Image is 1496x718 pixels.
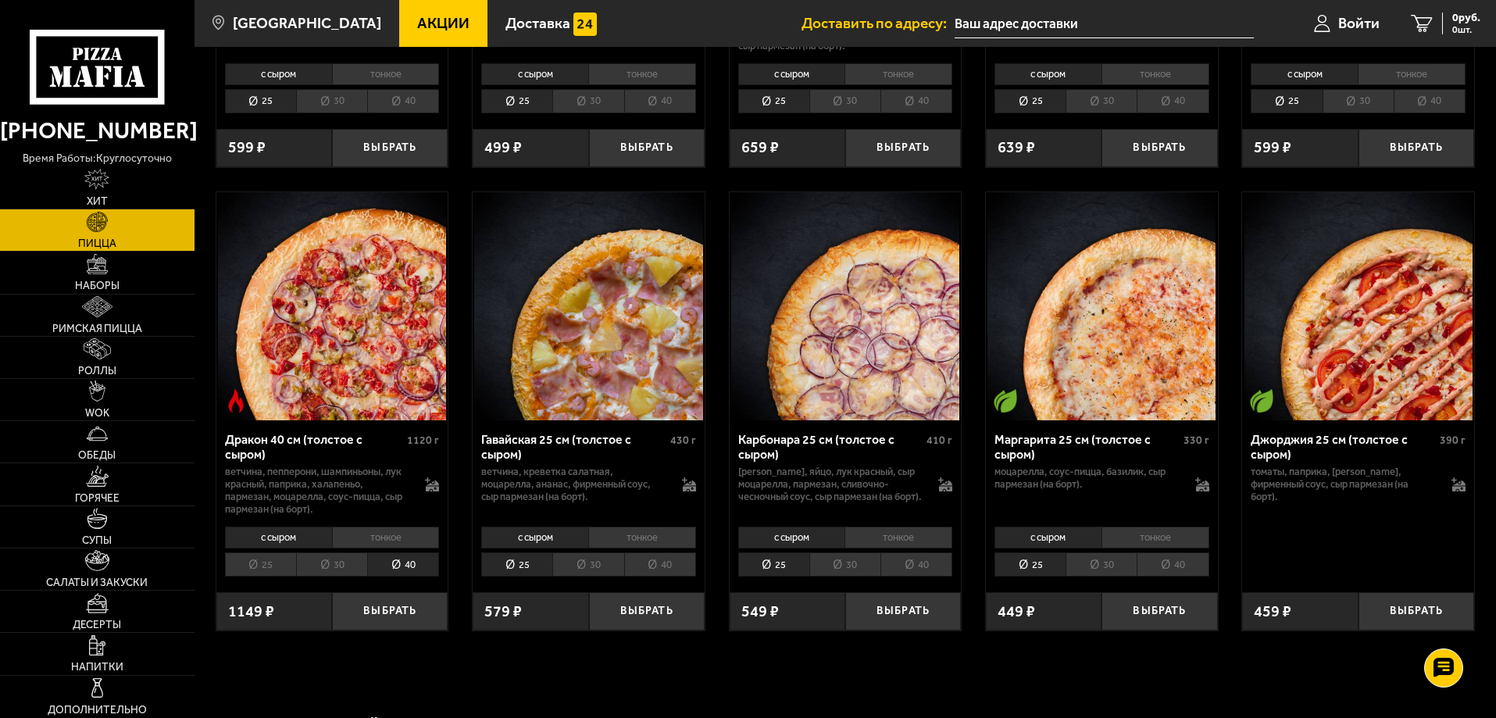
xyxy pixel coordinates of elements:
img: Карбонара 25 см (толстое с сыром) [731,192,959,420]
span: 599 ₽ [1254,140,1291,155]
span: 579 ₽ [484,604,522,620]
span: 430 г [670,434,696,447]
span: Доставка [505,16,570,30]
li: 30 [296,552,367,577]
span: 659 ₽ [741,140,779,155]
img: Джорджия 25 см (толстое с сыром) [1244,192,1473,420]
span: Хит [87,196,108,207]
p: ветчина, креветка салатная, моцарелла, ананас, фирменный соус, сыр пармезан (на борт). [481,466,666,503]
div: Маргарита 25 см (толстое с сыром) [994,432,1180,462]
li: 30 [1066,552,1137,577]
span: Горячее [75,493,120,504]
span: 499 ₽ [484,140,522,155]
li: 30 [296,89,367,113]
img: Гавайская 25 см (толстое с сыром) [474,192,702,420]
span: Дополнительно [48,705,147,716]
button: Выбрать [845,592,961,630]
span: 410 г [927,434,952,447]
button: Выбрать [1359,129,1474,167]
li: 25 [225,89,296,113]
li: тонкое [1358,63,1466,85]
li: с сыром [994,527,1101,548]
button: Выбрать [589,592,705,630]
button: Выбрать [332,129,448,167]
li: 25 [1251,89,1322,113]
span: Пицца [78,238,116,249]
li: 40 [880,552,952,577]
div: Гавайская 25 см (толстое с сыром) [481,432,666,462]
div: Карбонара 25 см (толстое с сыром) [738,432,923,462]
a: Карбонара 25 см (толстое с сыром) [730,192,962,420]
span: [GEOGRAPHIC_DATA] [233,16,381,30]
li: тонкое [332,527,440,548]
div: Джорджия 25 см (толстое с сыром) [1251,432,1436,462]
span: Акции [417,16,470,30]
li: с сыром [738,527,845,548]
span: 390 г [1440,434,1466,447]
li: 40 [367,89,439,113]
li: с сыром [481,527,588,548]
p: моцарелла, соус-пицца, базилик, сыр пармезан (на борт). [994,466,1180,491]
li: с сыром [225,63,332,85]
li: 30 [552,552,623,577]
span: 459 ₽ [1254,604,1291,620]
span: 330 г [1184,434,1209,447]
img: Острое блюдо [224,389,248,413]
span: Доставить по адресу: [802,16,955,30]
div: Дракон 40 см (толстое с сыром) [225,432,404,462]
li: тонкое [844,527,952,548]
li: 40 [624,552,696,577]
li: тонкое [332,63,440,85]
span: Супы [82,535,112,546]
li: 40 [880,89,952,113]
li: 40 [624,89,696,113]
span: 1149 ₽ [228,604,274,620]
li: тонкое [588,63,696,85]
li: 25 [225,552,296,577]
input: Ваш адрес доставки [955,9,1254,38]
li: тонкое [588,527,696,548]
li: 25 [481,552,552,577]
li: 25 [481,89,552,113]
p: томаты, паприка, [PERSON_NAME], фирменный соус, сыр пармезан (на борт). [1251,466,1436,503]
button: Выбрать [1359,592,1474,630]
span: Напитки [71,662,123,673]
a: Острое блюдоДракон 40 см (толстое с сыром) [216,192,448,420]
img: Вегетарианское блюдо [1250,389,1273,413]
li: с сыром [225,527,332,548]
li: 30 [1066,89,1137,113]
span: Десерты [73,620,121,630]
li: 25 [994,552,1066,577]
span: 639 ₽ [998,140,1035,155]
span: Наборы [75,280,120,291]
img: Маргарита 25 см (толстое с сыром) [987,192,1216,420]
li: 30 [809,89,880,113]
li: 40 [1137,89,1209,113]
li: с сыром [738,63,845,85]
li: 25 [994,89,1066,113]
p: [PERSON_NAME], яйцо, лук красный, сыр Моцарелла, пармезан, сливочно-чесночный соус, сыр пармезан ... [738,466,923,503]
p: ветчина, пепперони, шампиньоны, лук красный, паприка, халапеньо, пармезан, моцарелла, соус-пицца,... [225,466,410,516]
button: Выбрать [589,129,705,167]
span: Римская пицца [52,323,142,334]
img: Вегетарианское блюдо [994,389,1017,413]
li: 25 [738,552,809,577]
span: 599 ₽ [228,140,266,155]
span: 549 ₽ [741,604,779,620]
span: Обеды [78,450,116,461]
span: WOK [85,408,109,419]
li: тонкое [1101,527,1209,548]
span: Войти [1338,16,1380,30]
li: 30 [809,552,880,577]
button: Выбрать [845,129,961,167]
button: Выбрать [1101,129,1217,167]
li: 30 [1323,89,1394,113]
img: Дракон 40 см (толстое с сыром) [218,192,446,420]
a: Вегетарианское блюдоМаргарита 25 см (толстое с сыром) [986,192,1218,420]
li: 25 [738,89,809,113]
li: 40 [1394,89,1466,113]
a: Гавайская 25 см (толстое с сыром) [473,192,705,420]
li: 40 [367,552,439,577]
span: 0 шт. [1452,25,1480,34]
li: тонкое [1101,63,1209,85]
